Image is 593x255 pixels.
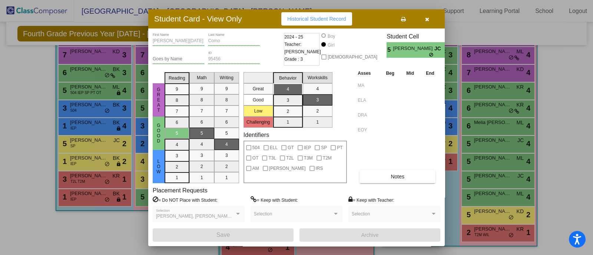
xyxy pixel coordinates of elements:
[400,69,420,77] th: Mid
[358,80,378,91] input: assessment
[304,143,311,152] span: IEP
[244,131,269,138] label: Identifiers
[286,154,294,162] span: T2L
[316,164,323,173] span: IRS
[281,12,352,26] button: Historical Student Record
[327,42,335,48] div: Girl
[387,33,451,40] h3: Student Cell
[269,164,306,173] span: [PERSON_NAME]
[360,170,435,183] button: Notes
[153,187,208,194] label: Placement Requests
[284,33,303,41] span: 2024 - 25
[361,232,379,238] span: Archive
[252,164,259,173] span: AM
[420,69,440,77] th: End
[356,69,380,77] th: Asses
[208,57,260,62] input: Enter ID
[268,154,276,162] span: T3L
[391,174,404,179] span: Notes
[337,143,342,152] span: PT
[153,57,205,62] input: goes by name
[155,159,162,174] span: Low
[252,154,259,162] span: OT
[304,154,313,162] span: T3M
[155,123,162,144] span: Good
[287,16,346,22] span: Historical Student Record
[284,41,321,56] span: Teacher: [PERSON_NAME]
[321,143,327,152] span: SP
[284,56,303,63] span: Grade : 3
[328,53,377,61] span: [DEMOGRAPHIC_DATA]
[299,228,440,242] button: Archive
[387,46,393,54] span: 5
[288,143,294,152] span: GT
[380,69,400,77] th: Beg
[156,214,310,219] span: [PERSON_NAME], [PERSON_NAME], [PERSON_NAME], [PERSON_NAME]
[327,33,335,40] div: Boy
[270,143,278,152] span: ELL
[358,110,378,121] input: assessment
[251,196,298,204] label: = Keep with Student:
[153,196,218,204] label: = Do NOT Place with Student:
[154,14,242,23] h3: Student Card - View Only
[216,232,230,238] span: Save
[323,154,332,162] span: T2M
[445,46,451,54] span: 4
[434,45,445,53] span: JC
[252,143,260,152] span: 504
[358,95,378,106] input: assessment
[155,87,162,113] span: Great
[153,228,294,242] button: Save
[358,124,378,135] input: assessment
[393,45,434,53] span: [PERSON_NAME] [DATE][PERSON_NAME]
[348,196,394,204] label: = Keep with Teacher:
